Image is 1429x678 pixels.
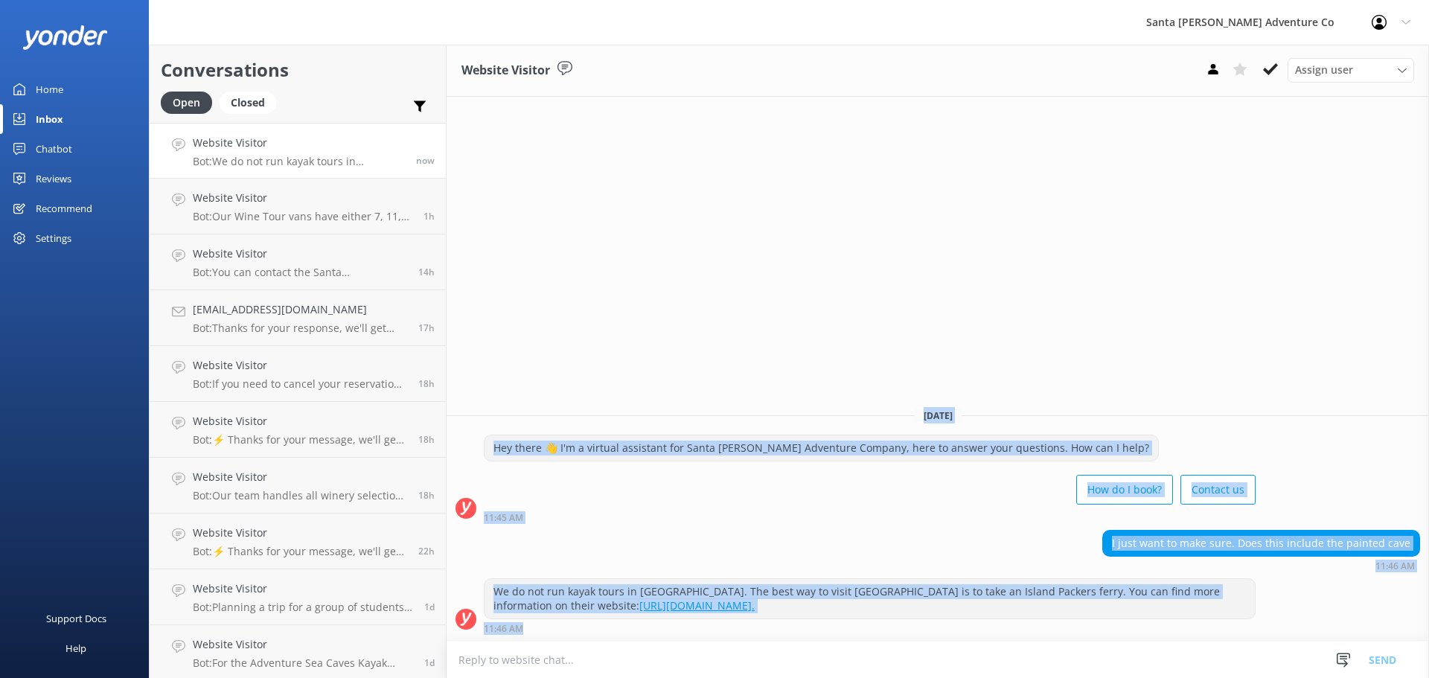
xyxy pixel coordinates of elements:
[150,290,446,346] a: [EMAIL_ADDRESS][DOMAIN_NAME]Bot:Thanks for your response, we'll get back to you as soon as we can...
[150,346,446,402] a: Website VisitorBot:If you need to cancel your reservation, please contact the Santa [PERSON_NAME]...
[220,94,284,110] a: Closed
[150,402,446,458] a: Website VisitorBot:⚡ Thanks for your message, we'll get back to you as soon as we can. You're als...
[36,134,72,164] div: Chatbot
[193,135,405,151] h4: Website Visitor
[915,409,962,422] span: [DATE]
[193,469,407,485] h4: Website Visitor
[193,301,407,318] h4: [EMAIL_ADDRESS][DOMAIN_NAME]
[150,514,446,569] a: Website VisitorBot:⚡ Thanks for your message, we'll get back to you as soon as we can. You're als...
[418,489,435,502] span: Sep 11 2025 05:03pm (UTC -07:00) America/Tijuana
[1076,475,1173,505] button: How do I book?
[461,61,550,80] h3: Website Visitor
[1295,62,1353,78] span: Assign user
[193,357,407,374] h4: Website Visitor
[416,154,435,167] span: Sep 12 2025 11:46am (UTC -07:00) America/Tijuana
[193,210,412,223] p: Bot: Our Wine Tour vans have either 7, 11, or 14 seat capacity for public tours. If you have a gr...
[193,155,405,168] p: Bot: We do not run kayak tours in [GEOGRAPHIC_DATA]. The best way to visit [GEOGRAPHIC_DATA] is t...
[193,190,412,206] h4: Website Visitor
[193,433,407,447] p: Bot: ⚡ Thanks for your message, we'll get back to you as soon as we can. You're also welcome to k...
[36,104,63,134] div: Inbox
[36,194,92,223] div: Recommend
[193,413,407,429] h4: Website Visitor
[1102,560,1420,571] div: Sep 12 2025 11:46am (UTC -07:00) America/Tijuana
[150,569,446,625] a: Website VisitorBot:Planning a trip for a group of students? Fill out the form at [URL][DOMAIN_NAM...
[193,246,407,262] h4: Website Visitor
[418,266,435,278] span: Sep 11 2025 09:05pm (UTC -07:00) America/Tijuana
[485,579,1255,618] div: We do not run kayak tours in [GEOGRAPHIC_DATA]. The best way to visit [GEOGRAPHIC_DATA] is to tak...
[36,74,63,104] div: Home
[484,514,523,522] strong: 11:45 AM
[193,545,407,558] p: Bot: ⚡ Thanks for your message, we'll get back to you as soon as we can. You're also welcome to k...
[65,633,86,663] div: Help
[193,489,407,502] p: Bot: Our team handles all winery selections and reservations, partnering with over a dozen premie...
[1288,58,1414,82] div: Assign User
[193,525,407,541] h4: Website Visitor
[193,581,413,597] h4: Website Visitor
[484,624,523,633] strong: 11:46 AM
[161,56,435,84] h2: Conversations
[36,164,71,194] div: Reviews
[161,94,220,110] a: Open
[150,179,446,234] a: Website VisitorBot:Our Wine Tour vans have either 7, 11, or 14 seat capacity for public tours. If...
[1180,475,1256,505] button: Contact us
[150,458,446,514] a: Website VisitorBot:Our team handles all winery selections and reservations, partnering with over ...
[1103,531,1419,556] div: I just want to make sure. Does this include the painted cave
[193,266,407,279] p: Bot: You can contact the Santa [PERSON_NAME] Adventure Co. team at [PHONE_NUMBER], or by emailing...
[418,322,435,334] span: Sep 11 2025 05:46pm (UTC -07:00) America/Tijuana
[36,223,71,253] div: Settings
[418,545,435,557] span: Sep 11 2025 01:17pm (UTC -07:00) America/Tijuana
[485,435,1158,461] div: Hey there 👋 I'm a virtual assistant for Santa [PERSON_NAME] Adventure Company, here to answer you...
[1375,562,1415,571] strong: 11:46 AM
[424,601,435,613] span: Sep 11 2025 08:51am (UTC -07:00) America/Tijuana
[484,512,1256,522] div: Sep 12 2025 11:45am (UTC -07:00) America/Tijuana
[424,656,435,669] span: Sep 11 2025 07:56am (UTC -07:00) America/Tijuana
[193,322,407,335] p: Bot: Thanks for your response, we'll get back to you as soon as we can during opening hours.
[150,234,446,290] a: Website VisitorBot:You can contact the Santa [PERSON_NAME] Adventure Co. team at [PHONE_NUMBER], ...
[639,598,755,613] a: [URL][DOMAIN_NAME].
[418,433,435,446] span: Sep 11 2025 05:17pm (UTC -07:00) America/Tijuana
[46,604,106,633] div: Support Docs
[418,377,435,390] span: Sep 11 2025 05:45pm (UTC -07:00) America/Tijuana
[423,210,435,223] span: Sep 12 2025 10:30am (UTC -07:00) America/Tijuana
[193,601,413,614] p: Bot: Planning a trip for a group of students? Fill out the form at [URL][DOMAIN_NAME] or send an ...
[484,623,1256,633] div: Sep 12 2025 11:46am (UTC -07:00) America/Tijuana
[150,123,446,179] a: Website VisitorBot:We do not run kayak tours in [GEOGRAPHIC_DATA]. The best way to visit [GEOGRAP...
[220,92,276,114] div: Closed
[193,377,407,391] p: Bot: If you need to cancel your reservation, please contact the Santa [PERSON_NAME] Adventure Co....
[193,656,413,670] p: Bot: For the Adventure Sea Caves Kayak Tour, the ferry departs from [GEOGRAPHIC_DATA] in the [GEO...
[22,25,108,50] img: yonder-white-logo.png
[193,636,413,653] h4: Website Visitor
[161,92,212,114] div: Open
